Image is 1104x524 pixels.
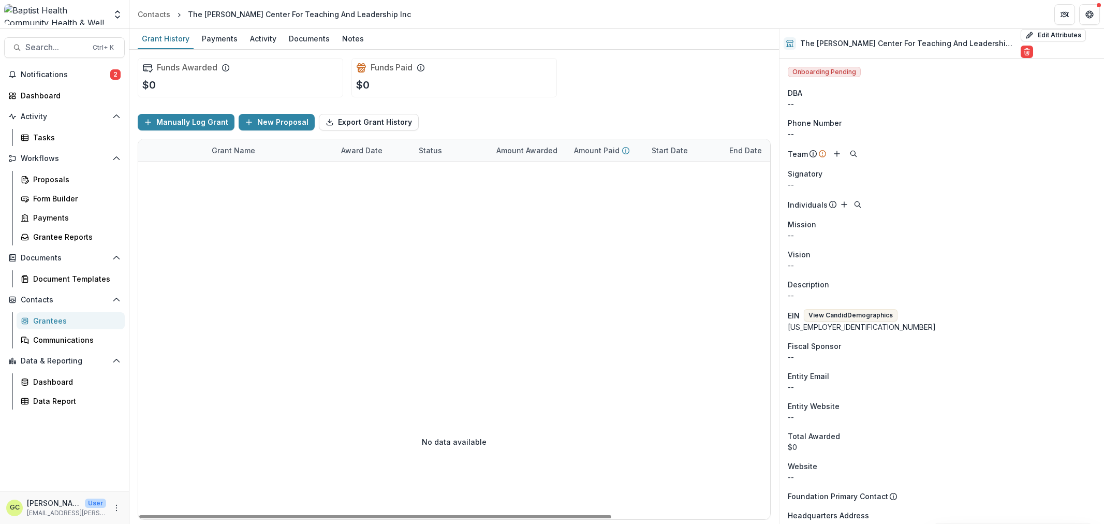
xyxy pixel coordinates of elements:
span: Data & Reporting [21,357,108,366]
div: Dashboard [33,376,116,387]
div: Amount Awarded [490,145,564,156]
div: Grant Name [205,139,335,162]
div: Contacts [138,9,170,20]
div: Award Date [335,145,389,156]
div: Grant History [138,31,194,46]
p: Team [788,149,808,159]
div: Data Report [33,396,116,406]
button: View CandidDemographics [804,309,897,322]
p: -- [788,290,1096,301]
span: Contacts [21,296,108,304]
h2: Funds Awarded [157,63,217,72]
span: Documents [21,254,108,263]
div: Status [413,139,490,162]
p: EIN [788,310,800,321]
div: Award Date [335,139,413,162]
a: Payments [17,209,125,226]
button: Export Grant History [319,114,419,130]
span: Website [788,461,817,472]
div: Payments [33,212,116,223]
button: Add [831,148,843,160]
div: Amount Awarded [490,139,568,162]
button: Edit Attributes [1021,29,1086,41]
div: Start Date [645,139,723,162]
span: Activity [21,112,108,121]
div: Grant Name [205,145,261,156]
div: -- [788,98,1096,109]
div: End Date [723,145,768,156]
a: Communications [17,331,125,348]
button: More [110,502,123,514]
a: Form Builder [17,190,125,207]
p: $0 [142,77,156,93]
a: Contacts [134,7,174,22]
button: Partners [1054,4,1075,25]
a: Dashboard [4,87,125,104]
img: Baptist Health Community Health & Well Being logo [4,4,106,25]
a: Grant History [138,29,194,49]
a: Documents [285,29,334,49]
span: Mission [788,219,816,230]
button: Search [851,198,864,211]
div: -- [788,412,1096,423]
a: Tasks [17,129,125,146]
p: -- [788,230,1096,241]
div: Status [413,145,448,156]
button: Get Help [1079,4,1100,25]
button: Open Data & Reporting [4,353,125,369]
button: New Proposal [239,114,315,130]
a: Payments [198,29,242,49]
button: Open Documents [4,250,125,266]
div: Glenwood Charles [10,504,20,511]
button: Manually Log Grant [138,114,234,130]
div: Amount Paid [568,139,645,162]
span: Entity Website [788,401,840,412]
span: Headquarters Address [788,510,869,521]
p: Foundation Primary Contact [788,491,888,502]
div: Start Date [645,145,694,156]
button: Open entity switcher [110,4,125,25]
a: Notes [338,29,368,49]
div: $0 [788,442,1096,453]
div: Payments [198,31,242,46]
div: -- [788,382,1096,392]
div: Grantees [33,315,116,326]
a: Dashboard [17,373,125,390]
nav: breadcrumb [134,7,415,22]
div: Form Builder [33,193,116,204]
p: [PERSON_NAME] [27,498,81,508]
div: The [PERSON_NAME] Center For Teaching And Leadership Inc [188,9,411,20]
div: Proposals [33,174,116,185]
span: Fiscal Sponsor [788,341,841,352]
a: Activity [246,29,281,49]
a: Proposals [17,171,125,188]
div: End Date [723,139,801,162]
a: Grantee Reports [17,228,125,245]
span: Vision [788,249,811,260]
div: Dashboard [21,90,116,101]
button: Notifications2 [4,66,125,83]
span: Signatory [788,168,822,179]
span: Notifications [21,70,110,79]
div: -- [788,352,1096,362]
p: -- [788,260,1096,271]
button: Search [847,148,860,160]
a: Data Report [17,392,125,410]
div: -- [788,472,1096,483]
span: 2 [110,69,121,80]
div: [US_EMPLOYER_IDENTIFICATION_NUMBER] [788,322,1096,332]
div: Notes [338,31,368,46]
button: Open Workflows [4,150,125,167]
span: DBA [788,88,802,98]
button: Search... [4,37,125,58]
a: Grantees [17,312,125,329]
div: Communications [33,334,116,345]
div: Grantee Reports [33,231,116,242]
p: Individuals [788,199,828,210]
h2: The [PERSON_NAME] Center For Teaching And Leadership Inc [800,39,1016,48]
p: $0 [356,77,370,93]
button: Add [838,198,850,211]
